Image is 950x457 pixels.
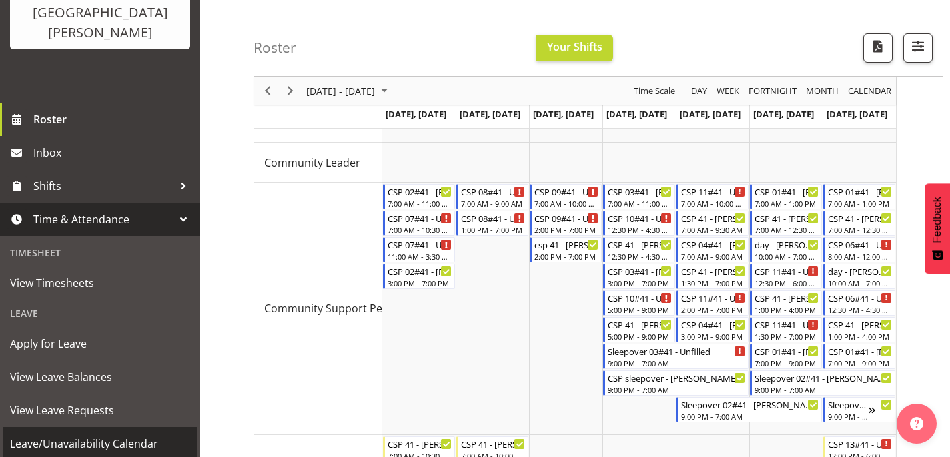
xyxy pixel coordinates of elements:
div: 9:00 PM - 7:00 AM [828,411,869,422]
div: CSP 41 - [PERSON_NAME] Vale [608,318,672,331]
div: Community Support Person"s event - CSP 41 - Michelle Muir Begin From Saturday, September 6, 2025 ... [750,290,822,316]
div: CSP 09#41 - Unfilled [534,211,598,225]
div: 9:00 PM - 7:00 AM [608,358,745,368]
button: Month [846,83,894,99]
div: Community Support Person"s event - CSP 41 - Michelle Muir Begin From Sunday, September 7, 2025 at... [823,317,895,342]
div: CSP 01#41 - [PERSON_NAME] [828,185,892,198]
div: CSP 41 - [PERSON_NAME] [388,437,452,450]
div: 9:00 PM - 7:00 AM [681,411,819,422]
span: [DATE], [DATE] [386,108,446,120]
div: CSP 09#41 - Unfilled [534,185,598,198]
span: Roster [33,109,193,129]
span: View Leave Requests [10,400,190,420]
div: 7:00 AM - 9:00 AM [461,198,525,209]
span: Week [715,83,741,99]
div: CSP 06#41 - Unfilled [828,291,892,304]
div: Community Support Person"s event - Sleepover 03#41 - Unfilled Begin From Thursday, September 4, 2... [603,344,749,369]
div: 2:00 PM - 7:00 PM [534,251,598,262]
div: 1:00 PM - 4:00 PM [755,304,819,315]
div: 5:00 PM - 9:00 PM [608,331,672,342]
div: CSP 13#41 - Unfilled [828,437,892,450]
div: Community Support Person"s event - Sleepover 02#41 - Melissa Fry Begin From Sunday, September 7, ... [823,397,895,422]
div: 7:00 AM - 9:30 AM [681,225,745,235]
button: Previous [259,83,277,99]
div: 7:00 AM - 11:00 AM [608,198,672,209]
span: calendar [847,83,893,99]
span: Apply for Leave [10,334,190,354]
div: 1:30 PM - 7:00 PM [681,278,745,288]
div: CSP 41 - [PERSON_NAME] [828,211,892,225]
div: Community Support Person"s event - CSP 41 - Cherri Waata Vale Begin From Friday, September 5, 202... [676,211,749,236]
div: Community Support Person"s event - CSP 03#41 - Melissa Fry Begin From Thursday, September 4, 2025... [603,264,675,289]
div: CSP 41 - [PERSON_NAME] Vale [608,238,672,251]
div: Previous [256,77,279,105]
div: Sleepover 02#41 - [PERSON_NAME] [681,398,819,411]
div: 7:00 AM - 12:30 PM [755,225,819,235]
div: 12:30 PM - 6:00 PM [755,278,819,288]
div: 7:00 AM - 10:00 AM [681,198,745,209]
div: Community Support Person"s event - CSP 10#41 - Unfilled Begin From Thursday, September 4, 2025 at... [603,211,675,236]
div: Community Support Person"s event - day - Kalpana Sapkota Begin From Sunday, September 7, 2025 at ... [823,264,895,289]
div: csp 41 - [PERSON_NAME] [534,238,598,251]
div: Community Support Person"s event - CSP 41 - Michelle Muir Begin From Saturday, September 6, 2025 ... [750,211,822,236]
h4: Roster [254,40,296,55]
div: Community Support Person"s event - CSP 09#41 - Unfilled Begin From Wednesday, September 3, 2025 a... [530,211,602,236]
div: 7:00 AM - 9:00 AM [681,251,745,262]
div: Community Support Person"s event - CSP 01#41 - Melissa Fry Begin From Saturday, September 6, 2025... [750,344,822,369]
button: Feedback - Show survey [925,183,950,274]
div: CSP 41 - [PERSON_NAME] [755,291,819,304]
div: CSP 41 - [PERSON_NAME] [828,318,892,331]
span: [DATE], [DATE] [753,108,814,120]
div: 9:00 PM - 7:00 AM [755,384,892,395]
span: View Timesheets [10,273,190,293]
div: Community Support Person"s event - CSP 41 - Cherri Waata Vale Begin From Friday, September 5, 202... [676,264,749,289]
div: 10:00 AM - 7:00 PM [828,278,892,288]
button: Fortnight [747,83,799,99]
div: Community Support Person"s event - CSP 11#41 - Unfilled Begin From Friday, September 5, 2025 at 2... [676,290,749,316]
div: CSP 10#41 - Unfilled [608,291,672,304]
div: 11:00 AM - 3:30 PM [388,251,452,262]
td: Community Leader resource [254,143,382,183]
span: [DATE] - [DATE] [305,83,376,99]
div: CSP 10#41 - Unfilled [608,211,672,225]
div: Sleepover 03#41 - Unfilled [608,344,745,358]
div: day - [PERSON_NAME] [828,264,892,278]
div: CSP 08#41 - Unfilled [461,211,525,225]
div: Community Support Person"s event - CSP 07#41 - Unfilled Begin From Monday, September 1, 2025 at 1... [383,237,455,262]
button: September 01 - 07, 2025 [304,83,394,99]
a: View Leave Balances [3,360,197,394]
button: Timeline Day [689,83,710,99]
div: CSP 41 - [PERSON_NAME] Vale [681,264,745,278]
div: Community Support Person"s event - CSP 08#41 - Unfilled Begin From Tuesday, September 2, 2025 at ... [456,211,528,236]
div: 7:00 AM - 12:30 PM [828,225,892,235]
span: Leave/Unavailability Calendar [10,434,190,454]
div: Community Support Person"s event - CSP 10#41 - Unfilled Begin From Thursday, September 4, 2025 at... [603,290,675,316]
span: [DATE], [DATE] [827,108,887,120]
div: CSP 04#41 - [PERSON_NAME] [681,318,745,331]
span: [DATE], [DATE] [460,108,520,120]
div: 7:00 AM - 11:00 AM [388,198,452,209]
span: Time & Attendance [33,209,173,229]
span: Fortnight [747,83,798,99]
div: 7:00 AM - 10:00 AM [534,198,598,209]
div: Community Support Person"s event - Sleepover 02#41 - Melissa Fry Begin From Friday, September 5, ... [676,397,822,422]
div: day - [PERSON_NAME] [755,238,819,251]
div: CSP 04#41 - [PERSON_NAME] [681,238,745,251]
div: CSP 07#41 - Unfilled [388,238,452,251]
a: Apply for Leave [3,327,197,360]
div: 2:00 PM - 7:00 PM [534,225,598,235]
span: View Leave Balances [10,367,190,387]
div: 7:00 AM - 1:00 PM [828,198,892,209]
div: Community Support Person"s event - CSP 08#41 - Unfilled Begin From Tuesday, September 2, 2025 at ... [456,184,528,209]
span: [DATE], [DATE] [533,108,594,120]
div: CSP 07#41 - Unfilled [388,211,452,225]
div: 9:00 PM - 7:00 AM [608,384,745,395]
div: 7:00 AM - 1:00 PM [755,198,819,209]
td: Community Support Person resource [254,183,382,435]
div: Sleepover 02#41 - [PERSON_NAME] [755,371,892,384]
div: Community Support Person"s event - CSP 11#41 - Unfilled Begin From Saturday, September 6, 2025 at... [750,317,822,342]
div: 12:30 PM - 4:30 PM [608,225,672,235]
span: Day [690,83,708,99]
div: Community Support Person"s event - CSP 01#41 - Melissa Fry Begin From Sunday, September 7, 2025 a... [823,184,895,209]
div: Community Support Person"s event - CSP 41 - Cherri Waata Vale Begin From Thursday, September 4, 2... [603,237,675,262]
